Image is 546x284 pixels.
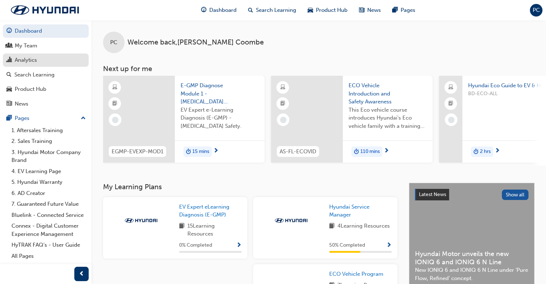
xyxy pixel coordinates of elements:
a: Hyundai Service Manager [329,203,392,219]
span: learningRecordVerb_NONE-icon [280,117,286,123]
span: pages-icon [392,6,398,15]
span: AS-FL-ECOVID [280,148,316,156]
h3: My Learning Plans [103,183,397,191]
span: 4 Learning Resources [337,222,390,231]
span: Welcome back , [PERSON_NAME] Coombe [127,38,264,47]
h3: Next up for me [92,65,546,73]
span: guage-icon [6,28,12,34]
span: E-GMP Diagnose Module 1 - [MEDICAL_DATA] Safety [181,82,259,106]
a: Bluelink - Connected Service [9,210,89,221]
span: Dashboard [209,6,237,14]
a: AS-FL-ECOVIDECO Vehicle Introduction and Safety AwarenessThis Eco vehicle course introduces Hyund... [271,76,433,163]
span: EV Expert eLearning Diagnosis (E-GMP) [179,204,229,218]
span: Search Learning [256,6,296,14]
a: HyTRAK FAQ's - User Guide [9,239,89,251]
a: ECO Vehicle Program [329,270,386,278]
span: Pages [401,6,415,14]
button: Show Progress [386,241,392,250]
div: Product Hub [15,85,46,93]
img: Trak [271,217,311,224]
span: book-icon [179,222,185,238]
button: Show Progress [236,241,242,250]
button: Show all [502,190,529,200]
span: prev-icon [79,270,84,279]
a: 7. Guaranteed Future Value [9,199,89,210]
div: Pages [15,114,29,122]
div: Search Learning [14,71,55,79]
span: next-icon [495,148,500,154]
span: guage-icon [201,6,206,15]
span: Show Progress [236,242,242,249]
div: News [15,100,28,108]
span: Product Hub [316,6,347,14]
span: PC [110,38,117,47]
img: Trak [4,3,86,18]
span: search-icon [248,6,253,15]
a: Latest NewsShow all [415,189,528,200]
a: 5. Hyundai Warranty [9,177,89,188]
span: This Eco vehicle course introduces Hyundai's Eco vehicle family with a training video presentatio... [349,106,427,130]
span: ECO Vehicle Program [329,271,383,277]
a: news-iconNews [353,3,387,18]
button: Pages [3,112,89,125]
span: search-icon [6,72,11,78]
a: 2. Sales Training [9,136,89,147]
span: booktick-icon [112,99,117,108]
a: 1. Aftersales Training [9,125,89,136]
span: duration-icon [354,147,359,157]
span: chart-icon [6,57,12,64]
span: Hyundai Motor unveils the new IONIQ 6 and IONIQ 6 N Line [415,250,528,266]
div: My Team [15,42,37,50]
span: learningRecordVerb_NONE-icon [448,117,454,123]
span: car-icon [308,6,313,15]
a: Analytics [3,53,89,67]
span: news-icon [359,6,364,15]
a: All Pages [9,251,89,262]
a: Search Learning [3,68,89,82]
span: 50 % Completed [329,241,365,250]
span: Show Progress [386,242,392,249]
button: PC [530,4,542,17]
span: booktick-icon [280,99,285,108]
a: EV Expert eLearning Diagnosis (E-GMP) [179,203,242,219]
span: booktick-icon [448,99,453,108]
a: My Team [3,39,89,52]
span: learningResourceType_ELEARNING-icon [280,83,285,92]
span: News [367,6,381,14]
a: guage-iconDashboard [195,3,242,18]
span: Latest News [419,191,446,197]
span: 2 hrs [480,148,491,156]
img: Trak [121,217,161,224]
span: book-icon [329,222,335,231]
span: next-icon [384,148,389,154]
a: News [3,97,89,111]
span: news-icon [6,101,12,107]
a: Connex - Digital Customer Experience Management [9,220,89,239]
span: next-icon [213,148,219,154]
a: car-iconProduct Hub [302,3,353,18]
a: 3. Hyundai Motor Company Brand [9,147,89,166]
span: learningRecordVerb_NONE-icon [112,117,118,123]
span: Hyundai Service Manager [329,204,369,218]
span: duration-icon [473,147,479,157]
span: New IONIQ 6 and IONIQ 6 N Line under ‘Pure Flow, Refined’ concept. [415,266,528,282]
span: up-icon [81,114,86,123]
span: EGMP-EVEXP-MOD1 [112,148,163,156]
div: Analytics [15,56,37,64]
span: car-icon [6,86,12,93]
span: ECO Vehicle Introduction and Safety Awareness [349,82,427,106]
span: laptop-icon [448,83,453,92]
span: learningResourceType_ELEARNING-icon [112,83,117,92]
span: duration-icon [186,147,191,157]
a: Dashboard [3,24,89,38]
a: pages-iconPages [387,3,421,18]
span: PC [533,6,540,14]
a: 6. AD Creator [9,188,89,199]
a: 4. EV Learning Page [9,166,89,177]
a: search-iconSearch Learning [242,3,302,18]
span: pages-icon [6,115,12,122]
span: EV Expert e-Learning Diagnosis (E-GMP) - [MEDICAL_DATA] Safety. [181,106,259,130]
a: EGMP-EVEXP-MOD1E-GMP Diagnose Module 1 - [MEDICAL_DATA] SafetyEV Expert e-Learning Diagnosis (E-G... [103,76,265,163]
